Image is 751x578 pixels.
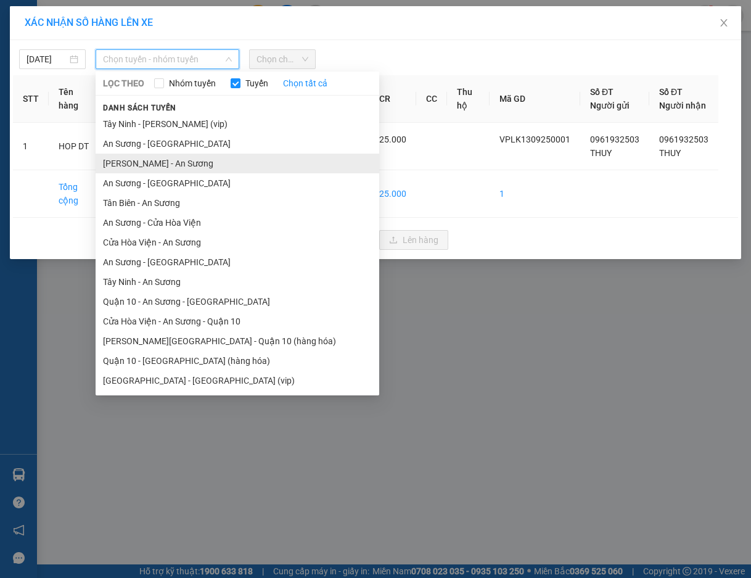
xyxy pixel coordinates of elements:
td: Tổng cộng [49,170,101,218]
li: An Sương - [GEOGRAPHIC_DATA] [96,173,379,193]
th: Tên hàng [49,75,101,123]
li: [PERSON_NAME][GEOGRAPHIC_DATA] - Quận 10 (hàng hóa) [96,331,379,351]
span: LỌC THEO [103,76,144,90]
li: An Sương - [GEOGRAPHIC_DATA] [96,134,379,154]
span: Tuyến [240,76,273,90]
span: 0961932503 [590,134,639,144]
input: 13/09/2025 [27,52,67,66]
li: Tây Ninh - [PERSON_NAME] (vip) [96,114,379,134]
li: Tân Biên - An Sương [96,193,379,213]
span: Nhóm tuyến [164,76,221,90]
button: Close [707,6,741,41]
li: Cửa Hòa Viện - An Sương - Quận 10 [96,312,379,331]
th: STT [13,75,49,123]
span: Số ĐT [590,87,614,97]
span: Danh sách tuyến [96,102,184,114]
li: An Sương - [GEOGRAPHIC_DATA] [96,252,379,272]
td: 25.000 [369,170,416,218]
li: Cửa Hòa Viện - An Sương [96,233,379,252]
span: THUY [659,148,681,158]
span: close [719,18,729,28]
span: Chọn chuyến [256,50,308,68]
span: Người gửi [590,101,630,110]
span: Chọn tuyến - nhóm tuyến [103,50,231,68]
th: Mã GD [490,75,580,123]
button: uploadLên hàng [379,230,448,250]
td: 1 [13,123,49,170]
th: CR [369,75,416,123]
a: Chọn tất cả [283,76,327,90]
span: down [225,56,232,63]
li: Quận 10 - An Sương - [GEOGRAPHIC_DATA] [96,292,379,312]
th: Thu hộ [447,75,490,123]
span: XÁC NHẬN SỐ HÀNG LÊN XE [25,17,153,28]
td: HOP DT [49,123,101,170]
span: Số ĐT [659,87,683,97]
span: Người nhận [659,101,706,110]
li: [GEOGRAPHIC_DATA] - [GEOGRAPHIC_DATA] (vip) [96,371,379,390]
span: 0961932503 [659,134,708,144]
li: Quận 10 - [GEOGRAPHIC_DATA] (hàng hóa) [96,351,379,371]
li: [PERSON_NAME] - An Sương [96,154,379,173]
th: CC [416,75,447,123]
span: THUY [590,148,612,158]
li: Tây Ninh - An Sương [96,272,379,292]
span: 25.000 [379,134,406,144]
li: An Sương - Cửa Hòa Viện [96,213,379,233]
span: VPLK1309250001 [499,134,570,144]
td: 1 [490,170,580,218]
